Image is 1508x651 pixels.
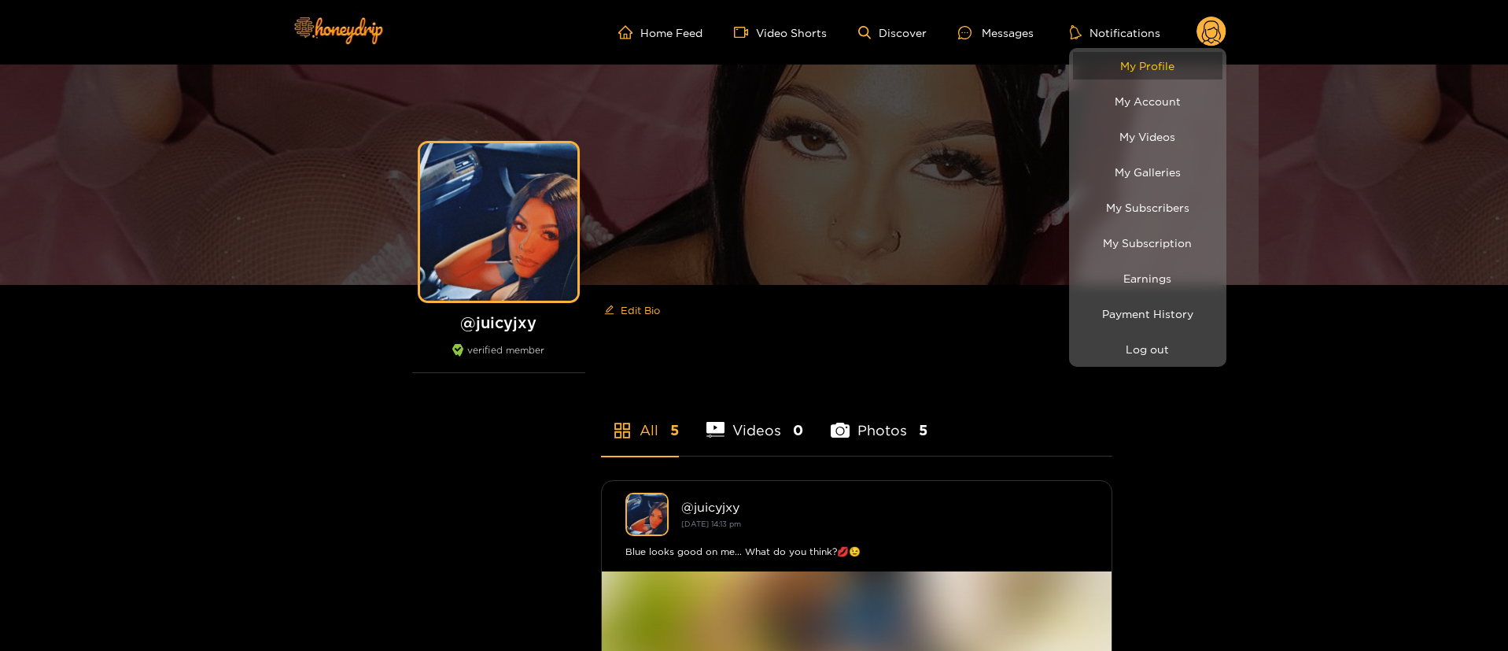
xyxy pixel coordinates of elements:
button: Log out [1073,335,1222,363]
a: My Account [1073,87,1222,115]
a: My Videos [1073,123,1222,150]
a: My Profile [1073,52,1222,80]
a: Earnings [1073,264,1222,292]
a: My Subscription [1073,229,1222,257]
a: Payment History [1073,300,1222,327]
a: My Galleries [1073,158,1222,186]
a: My Subscribers [1073,194,1222,221]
